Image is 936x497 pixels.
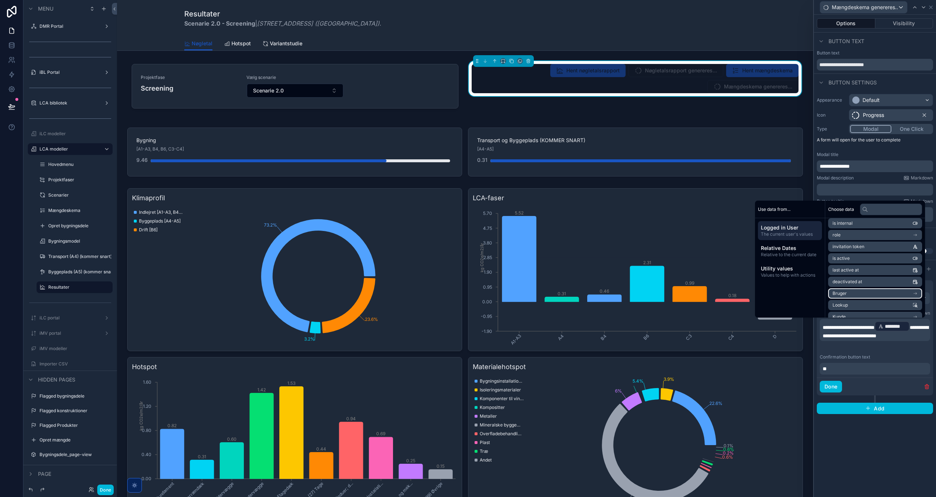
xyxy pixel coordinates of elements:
span: Use data from... [758,206,790,212]
button: Default [849,94,933,106]
p: A form will open for the user to complete [817,137,933,146]
span: Page [38,470,51,478]
label: iBL Portal [39,69,98,75]
label: Hovedmenu [48,162,108,167]
label: Opret bygningsdele [48,223,108,229]
label: Byggeplads (A5) (kommer snart) [48,269,111,275]
span: The current user's values [761,231,819,237]
label: Flagged bygningsdele [39,393,108,399]
a: Hotspot [224,37,251,52]
label: iLC modeller [39,131,108,137]
label: Transport (A4) (kommer snart) [48,254,111,259]
label: LCA modeller [39,146,98,152]
label: iLC portal [39,315,98,321]
div: scrollable content [755,218,825,284]
span: Markdown [911,175,933,181]
label: Flagged Produkter [39,422,108,428]
span: Utility values [761,265,819,272]
label: Type [817,126,846,132]
label: Bygningsmodel [48,238,108,244]
div: scrollable content [817,160,933,172]
label: Modal description [817,175,854,181]
label: Icon [817,112,846,118]
button: Done [97,485,114,495]
label: Flagged konstruktioner [39,408,108,414]
label: Scenarier [48,192,108,198]
span: Mængdeskema genereres... [832,4,898,11]
button: Done [820,381,842,392]
span: Hidden pages [38,376,75,383]
div: Default [863,96,880,104]
button: Modal [850,125,891,133]
span: Variantstudie [270,40,302,47]
span: Markdown [911,198,933,204]
span: Relative Dates [761,244,819,252]
span: Button settings [829,79,877,86]
label: Button tooltip [817,198,844,204]
label: DMR Portal [39,23,98,29]
label: Resultater [48,284,108,290]
label: iMV modeller [39,346,108,352]
span: Choose data [828,206,854,212]
div: scrollable content [817,184,933,196]
em: [STREET_ADDRESS] ([GEOGRAPHIC_DATA]) [257,20,380,27]
span: Add [874,405,884,412]
span: Logged in User [761,224,819,231]
label: Confirmation button text [820,354,870,360]
label: Appearance [817,97,846,103]
a: Markdown [903,175,933,181]
strong: Scenarie 2.0 - Screening [184,20,255,27]
label: iMV portal [39,330,98,336]
label: Projektfaser [48,177,108,183]
label: Button text [817,50,839,56]
span: Relative to the current date [761,252,819,258]
span: Menu [38,5,53,12]
label: Bygningsdele_page-view [39,452,108,458]
span: Progress [863,111,884,119]
div: scrollable content [820,319,930,341]
span: Hotspot [231,40,251,47]
a: Nøgletal [184,37,212,51]
a: Markdown [903,198,933,204]
span: Values to help with actions [761,272,819,278]
label: Opret mængde [39,437,108,443]
button: Add [817,403,933,414]
button: Visibility [875,18,933,29]
button: Mængdeskema genereres... [820,1,907,14]
h1: Resultater [184,9,381,19]
div: scrollable content [820,363,930,375]
a: Variantstudie [263,37,302,52]
span: Nøgletal [192,40,212,47]
button: One Click [891,125,932,133]
span: | . [184,19,381,28]
label: Importer CSV [39,361,108,367]
button: Options [817,18,875,29]
label: LCA bibliotek [39,100,98,106]
span: Button text [829,38,864,45]
label: Modal title [817,152,838,158]
label: Mængdeskema [48,208,108,213]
